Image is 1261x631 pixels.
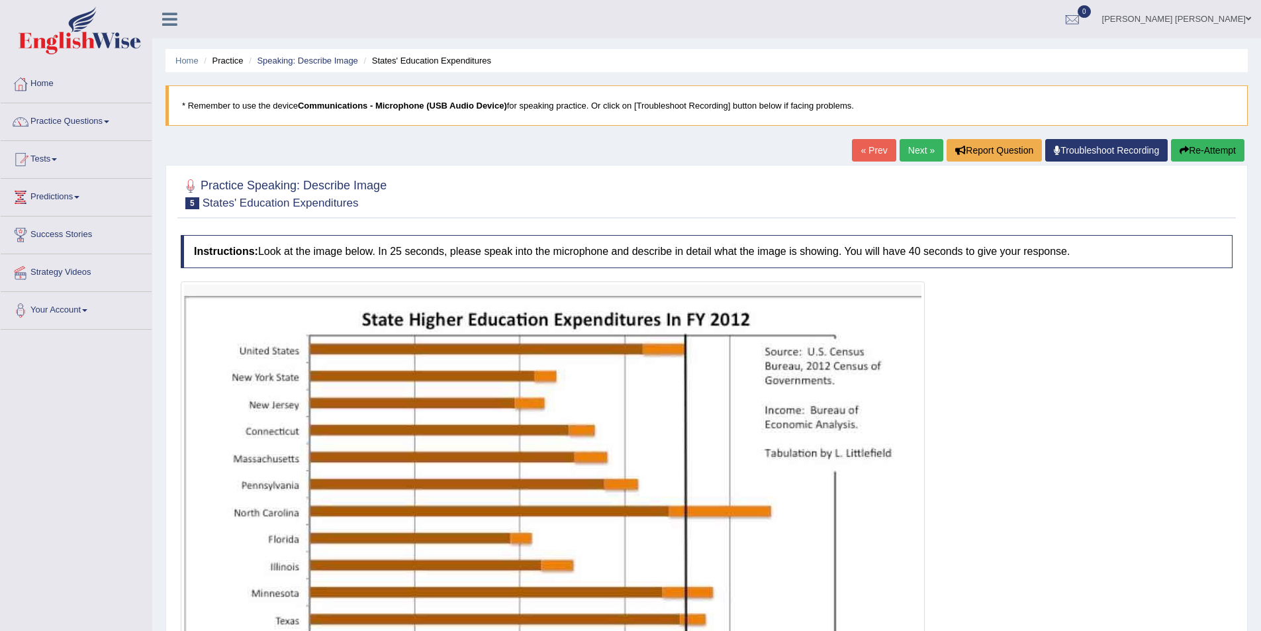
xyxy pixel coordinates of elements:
[1,103,152,136] a: Practice Questions
[1,179,152,212] a: Predictions
[1,66,152,99] a: Home
[201,54,243,67] li: Practice
[947,139,1042,162] button: Report Question
[181,176,387,209] h2: Practice Speaking: Describe Image
[1078,5,1091,18] span: 0
[900,139,943,162] a: Next »
[1,292,152,325] a: Your Account
[1045,139,1168,162] a: Troubleshoot Recording
[852,139,896,162] a: « Prev
[298,101,507,111] b: Communications - Microphone (USB Audio Device)
[1171,139,1244,162] button: Re-Attempt
[194,246,258,257] b: Instructions:
[1,141,152,174] a: Tests
[360,54,491,67] li: States' Education Expenditures
[257,56,357,66] a: Speaking: Describe Image
[165,85,1248,126] blockquote: * Remember to use the device for speaking practice. Or click on [Troubleshoot Recording] button b...
[1,254,152,287] a: Strategy Videos
[1,217,152,250] a: Success Stories
[203,197,359,209] small: States' Education Expenditures
[175,56,199,66] a: Home
[185,197,199,209] span: 5
[181,235,1233,268] h4: Look at the image below. In 25 seconds, please speak into the microphone and describe in detail w...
